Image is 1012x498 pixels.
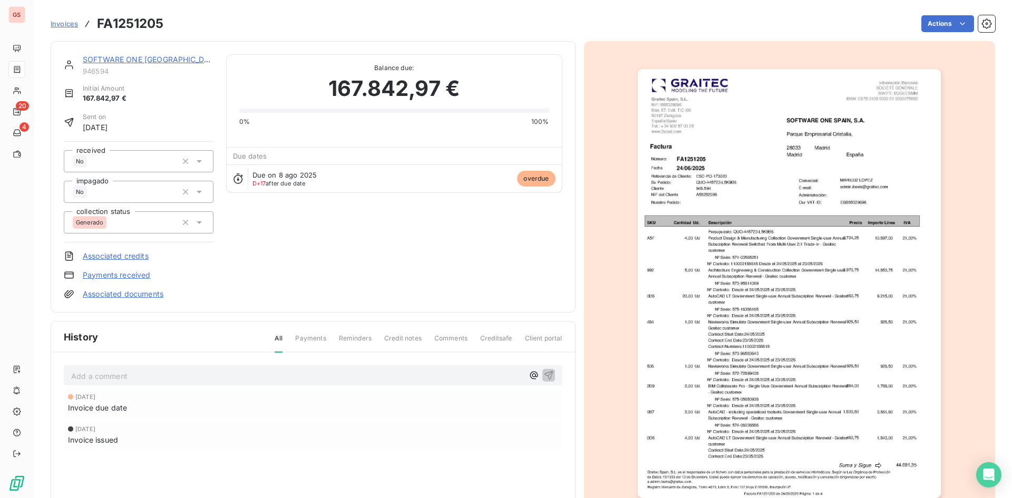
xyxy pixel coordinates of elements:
span: [DATE] [83,122,108,133]
span: Initial Amount [83,84,126,93]
span: Generado [76,219,103,226]
span: All [275,334,283,353]
span: No [76,158,84,164]
span: D+17 [252,180,266,187]
span: after due date [252,180,306,187]
button: Actions [921,15,974,32]
span: 100% [531,117,549,126]
span: Sent on [83,112,108,122]
span: Invoices [51,19,78,28]
span: Reminders [339,334,372,351]
img: Logo LeanPay [8,475,25,492]
span: 20 [16,101,29,111]
span: 167.842,97 € [83,93,126,104]
a: Associated documents [83,289,163,299]
span: Invoice due date [68,402,127,413]
span: Client portal [525,334,562,351]
a: Invoices [51,18,78,29]
span: 946594 [83,67,213,75]
span: Due on 8 ago 2025 [252,171,317,179]
span: overdue [517,171,555,187]
span: Due dates [233,152,267,160]
span: 4 [20,122,29,132]
a: 20 [8,103,25,120]
span: Payments [295,334,326,351]
img: invoice_thumbnail [638,69,941,498]
span: No [76,189,84,195]
a: Payments received [83,270,151,280]
a: 4 [8,124,25,141]
div: GS [8,6,25,23]
span: [DATE] [75,426,95,432]
a: Associated credits [83,251,149,261]
span: [DATE] [75,394,95,400]
h3: FA1251205 [97,14,163,33]
span: 167.842,97 € [328,73,460,104]
div: Open Intercom Messenger [976,462,1001,487]
span: 0% [239,117,250,126]
a: SOFTWARE ONE [GEOGRAPHIC_DATA], S.A. [83,55,240,64]
span: Invoice issued [68,434,118,445]
span: Comments [434,334,468,351]
span: History [64,330,98,344]
span: Balance due: [239,63,549,73]
span: Credit notes [384,334,422,351]
span: Creditsafe [480,334,512,351]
